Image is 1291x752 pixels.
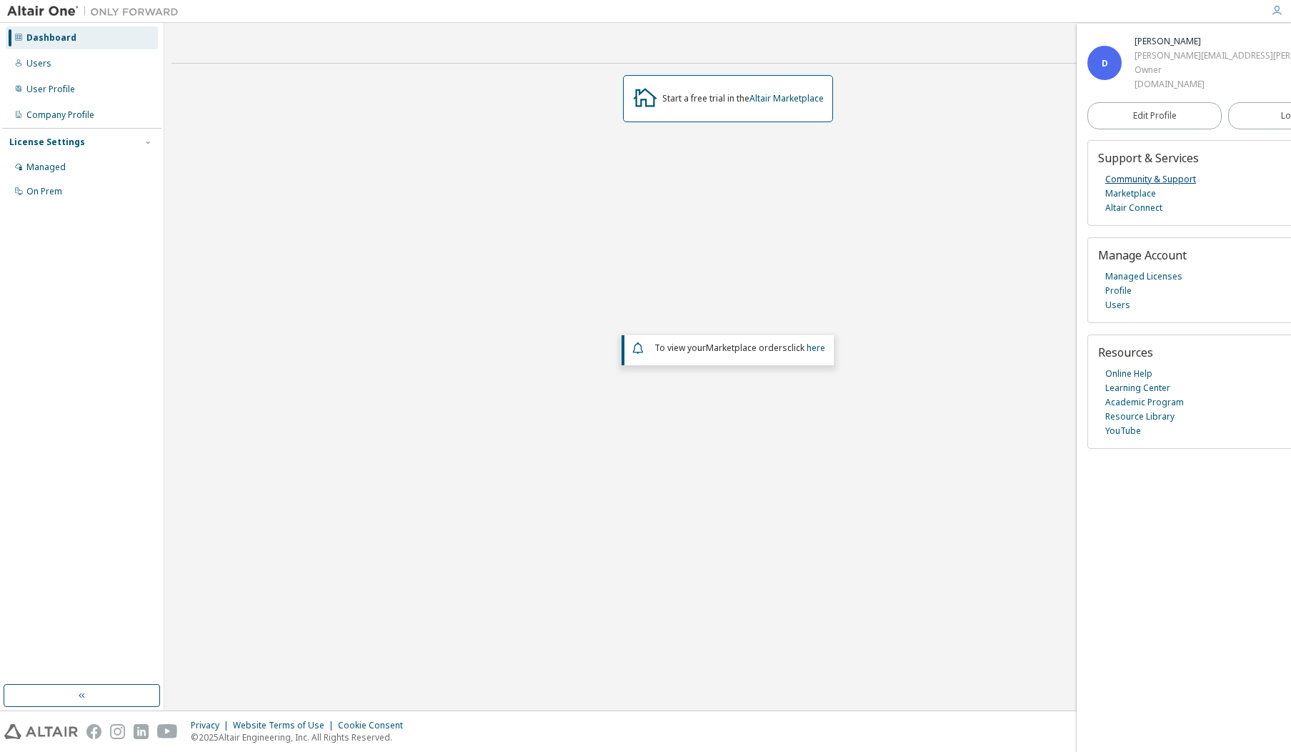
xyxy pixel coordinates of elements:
div: User Profile [26,84,75,95]
img: youtube.svg [157,724,178,739]
div: Cookie Consent [338,720,412,731]
a: Online Help [1105,367,1152,381]
a: Altair Marketplace [749,92,824,104]
span: D [1102,57,1108,69]
a: Altair Connect [1105,201,1162,215]
span: Support & Services [1098,150,1199,166]
a: Marketplace [1105,187,1156,201]
img: altair_logo.svg [4,724,78,739]
em: Marketplace orders [706,342,787,354]
span: Edit Profile [1133,110,1177,122]
img: facebook.svg [86,724,101,739]
div: Start a free trial in the [662,93,824,104]
img: Altair One [7,4,186,19]
div: Website Terms of Use [233,720,338,731]
a: Profile [1105,284,1132,298]
a: Community & Support [1105,172,1196,187]
span: Manage Account [1098,247,1187,263]
span: Resources [1098,345,1153,360]
img: linkedin.svg [134,724,149,739]
div: License Settings [9,137,85,148]
div: Dashboard [26,32,76,44]
a: Managed Licenses [1105,269,1182,284]
a: YouTube [1105,424,1141,438]
a: Users [1105,298,1130,312]
a: Learning Center [1105,381,1170,395]
img: instagram.svg [110,724,125,739]
div: Users [26,58,51,69]
a: here [807,342,825,354]
p: © 2025 Altair Engineering, Inc. All Rights Reserved. [191,731,412,743]
div: Managed [26,162,66,173]
div: Company Profile [26,109,94,121]
div: On Prem [26,186,62,197]
span: To view your click [654,342,825,354]
a: Edit Profile [1087,102,1222,129]
a: Academic Program [1105,395,1184,410]
a: Resource Library [1105,410,1175,424]
div: Privacy [191,720,233,731]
